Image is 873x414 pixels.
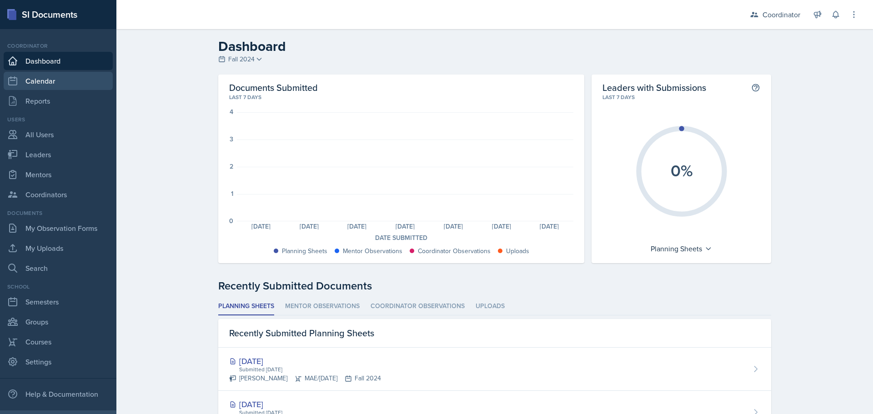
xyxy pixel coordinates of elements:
[4,353,113,371] a: Settings
[229,355,381,367] div: [DATE]
[4,125,113,144] a: All Users
[506,246,529,256] div: Uploads
[229,398,381,410] div: [DATE]
[285,298,360,315] li: Mentor Observations
[4,185,113,204] a: Coordinators
[763,9,800,20] div: Coordinator
[4,145,113,164] a: Leaders
[285,223,333,229] div: [DATE]
[4,72,113,90] a: Calendar
[4,219,113,237] a: My Observation Forms
[4,239,113,257] a: My Uploads
[231,190,233,197] div: 1
[218,278,771,294] div: Recently Submitted Documents
[237,223,285,229] div: [DATE]
[343,246,402,256] div: Mentor Observations
[230,109,233,115] div: 4
[238,365,381,374] div: Submitted [DATE]
[476,298,505,315] li: Uploads
[602,82,706,93] h2: Leaders with Submissions
[228,55,255,64] span: Fall 2024
[4,259,113,277] a: Search
[218,298,274,315] li: Planning Sheets
[229,93,573,101] div: Last 7 days
[229,82,573,93] h2: Documents Submitted
[371,298,465,315] li: Coordinator Observations
[4,42,113,50] div: Coordinator
[4,115,113,124] div: Users
[429,223,477,229] div: [DATE]
[4,385,113,403] div: Help & Documentation
[4,283,113,291] div: School
[4,209,113,217] div: Documents
[4,313,113,331] a: Groups
[229,218,233,224] div: 0
[230,136,233,142] div: 3
[218,348,771,391] a: [DATE] Submitted [DATE] [PERSON_NAME]MAE/[DATE]Fall 2024
[670,159,692,182] text: 0%
[4,52,113,70] a: Dashboard
[229,233,573,243] div: Date Submitted
[282,246,327,256] div: Planning Sheets
[418,246,491,256] div: Coordinator Observations
[602,93,760,101] div: Last 7 days
[218,319,771,348] div: Recently Submitted Planning Sheets
[381,223,429,229] div: [DATE]
[4,165,113,184] a: Mentors
[229,374,381,383] div: [PERSON_NAME] MAE/[DATE] Fall 2024
[526,223,574,229] div: [DATE]
[218,38,771,55] h2: Dashboard
[230,163,233,170] div: 2
[646,241,717,256] div: Planning Sheets
[4,293,113,311] a: Semesters
[333,223,381,229] div: [DATE]
[477,223,526,229] div: [DATE]
[4,333,113,351] a: Courses
[4,92,113,110] a: Reports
